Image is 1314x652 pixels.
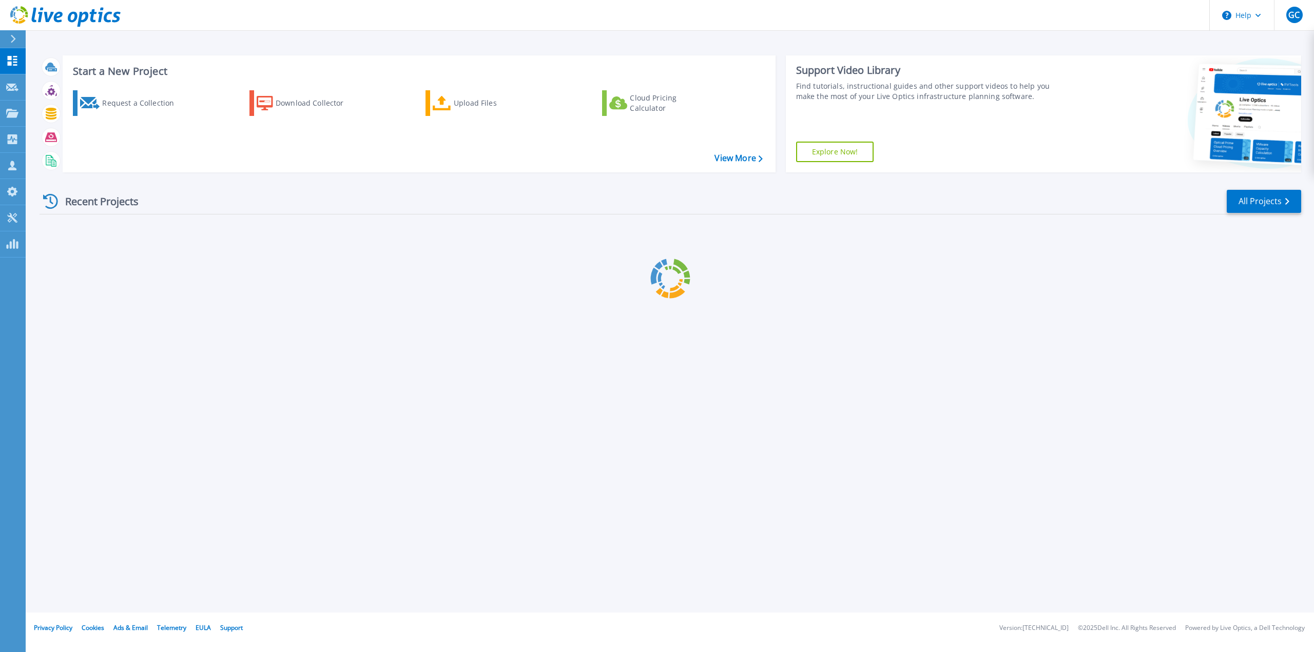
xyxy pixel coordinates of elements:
li: Powered by Live Optics, a Dell Technology [1185,625,1305,631]
div: Upload Files [454,93,536,113]
div: Support Video Library [796,64,1062,77]
a: Support [220,623,243,632]
a: Download Collector [249,90,364,116]
div: Request a Collection [102,93,184,113]
div: Find tutorials, instructional guides and other support videos to help you make the most of your L... [796,81,1062,102]
a: Request a Collection [73,90,187,116]
div: Download Collector [276,93,358,113]
a: View More [714,153,762,163]
div: Recent Projects [40,189,152,214]
a: EULA [196,623,211,632]
li: © 2025 Dell Inc. All Rights Reserved [1078,625,1176,631]
a: Privacy Policy [34,623,72,632]
a: Explore Now! [796,142,874,162]
a: All Projects [1227,190,1301,213]
a: Upload Files [426,90,540,116]
li: Version: [TECHNICAL_ID] [999,625,1069,631]
a: Cookies [82,623,104,632]
a: Telemetry [157,623,186,632]
h3: Start a New Project [73,66,762,77]
div: Cloud Pricing Calculator [630,93,712,113]
a: Cloud Pricing Calculator [602,90,717,116]
a: Ads & Email [113,623,148,632]
span: GC [1288,11,1300,19]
